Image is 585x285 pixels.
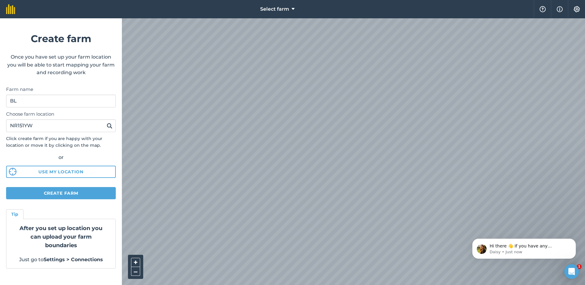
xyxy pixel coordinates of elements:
img: A question mark icon [539,6,546,12]
div: or [6,153,116,161]
button: – [131,267,140,276]
h4: Tip [11,211,18,218]
p: Just go to [14,256,108,264]
img: svg%3e [9,168,16,175]
p: Click create farm if you are happy with your location or move it by clicking on the map. [6,135,116,149]
strong: After you set up location you can upload your farm boundaries [19,225,102,249]
p: Once you have set up your farm location you will be able to start mapping your farm and recording... [6,53,116,77]
label: Farm name [6,86,116,93]
iframe: Intercom notifications message [463,226,585,269]
label: Choose farm location [6,110,116,118]
div: Open Intercom Messenger [564,264,579,279]
h1: Create farm [6,31,116,46]
input: Farm name [6,95,116,107]
span: 1 [577,264,582,269]
button: + [131,258,140,267]
img: svg+xml;base64,PHN2ZyB4bWxucz0iaHR0cDovL3d3dy53My5vcmcvMjAwMC9zdmciIHdpZHRoPSIxOSIgaGVpZ2h0PSIyNC... [107,122,112,129]
button: Create farm [6,187,116,199]
img: A cog icon [573,6,580,12]
img: svg+xml;base64,PHN2ZyB4bWxucz0iaHR0cDovL3d3dy53My5vcmcvMjAwMC9zdmciIHdpZHRoPSIxNyIgaGVpZ2h0PSIxNy... [557,5,563,13]
span: Select farm [260,5,289,13]
strong: Settings > Connections [44,257,103,262]
img: fieldmargin Logo [6,4,15,14]
button: Use my location [6,166,116,178]
input: Enter your farm’s address [6,119,116,132]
